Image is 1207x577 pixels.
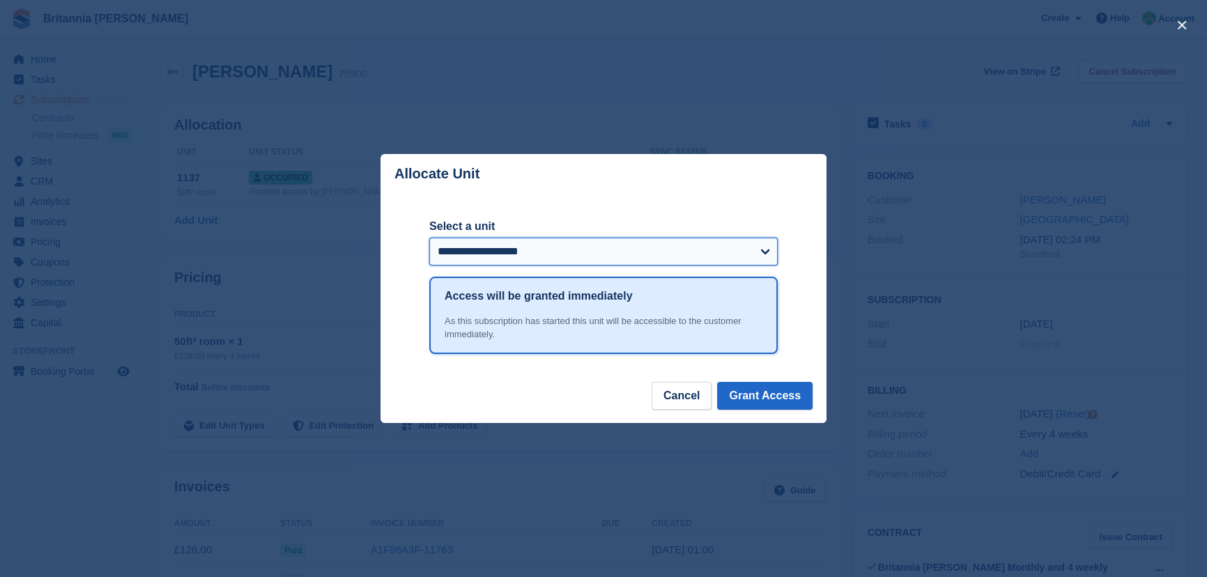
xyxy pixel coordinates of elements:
button: Cancel [652,382,712,410]
button: Grant Access [717,382,813,410]
p: Allocate Unit [394,166,479,182]
label: Select a unit [429,218,778,235]
button: close [1171,14,1193,36]
div: As this subscription has started this unit will be accessible to the customer immediately. [445,314,762,341]
h1: Access will be granted immediately [445,288,632,305]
